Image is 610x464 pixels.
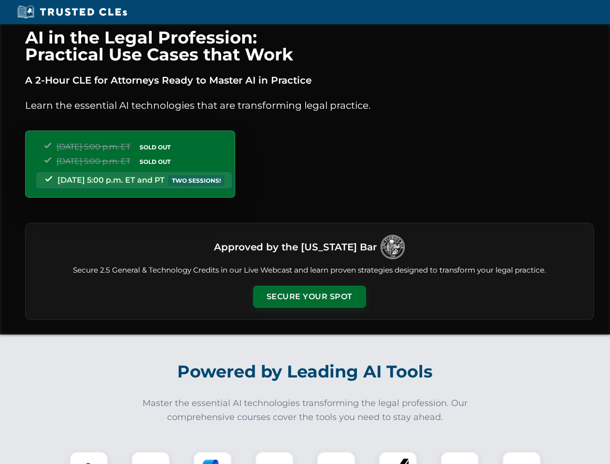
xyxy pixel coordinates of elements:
h2: Powered by Leading AI Tools [38,355,573,389]
img: Trusted CLEs [14,5,130,19]
img: Logo [381,235,405,259]
p: Secure 2.5 General & Technology Credits in our Live Webcast and learn proven strategies designed ... [37,265,582,276]
p: Master the essential AI technologies transforming the legal profession. Our comprehensive courses... [136,396,474,424]
h1: AI in the Legal Profession: Practical Use Cases that Work [25,29,594,63]
span: [DATE] 5:00 p.m. ET [57,157,130,166]
span: SOLD OUT [136,157,174,167]
button: Secure Your Spot [253,286,366,308]
span: [DATE] 5:00 p.m. ET [57,142,130,151]
p: Learn the essential AI technologies that are transforming legal practice. [25,98,594,113]
span: SOLD OUT [136,142,174,152]
p: A 2-Hour CLE for Attorneys Ready to Master AI in Practice [25,72,594,88]
h3: Approved by the [US_STATE] Bar [214,238,377,256]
